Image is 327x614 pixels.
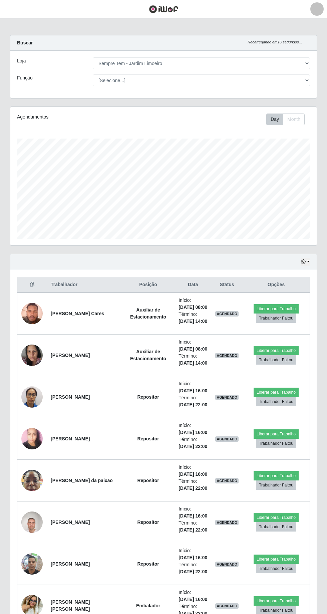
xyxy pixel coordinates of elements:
[256,397,296,406] button: Trabalhador Faltou
[51,353,90,358] strong: [PERSON_NAME]
[243,277,310,293] th: Opções
[179,394,207,408] li: Término:
[175,277,211,293] th: Data
[179,436,207,450] li: Término:
[254,304,299,314] button: Liberar para Trabalho
[179,388,207,393] time: [DATE] 16:00
[136,603,160,608] strong: Embalador
[179,478,207,492] li: Término:
[179,555,207,560] time: [DATE] 16:00
[179,346,207,352] time: [DATE] 08:00
[179,520,207,534] li: Término:
[137,436,159,441] strong: Repositor
[256,480,296,490] button: Trabalhador Faltou
[17,57,26,64] label: Loja
[215,436,239,442] span: AGENDADO
[21,550,43,578] img: 1758909348442.jpeg
[179,360,207,366] time: [DATE] 14:00
[179,430,207,435] time: [DATE] 16:00
[179,380,207,394] li: Início:
[256,355,296,365] button: Trabalhador Faltou
[51,394,90,400] strong: [PERSON_NAME]
[179,444,207,449] time: [DATE] 22:00
[256,314,296,323] button: Trabalhador Faltou
[149,5,179,13] img: CoreUI Logo
[211,277,243,293] th: Status
[51,478,113,483] strong: [PERSON_NAME] da paixao
[179,353,207,367] li: Término:
[215,562,239,567] span: AGENDADO
[254,596,299,606] button: Liberar para Trabalho
[137,394,159,400] strong: Repositor
[248,40,302,44] i: Recarregando em 16 segundos...
[17,114,133,121] div: Agendamentos
[254,555,299,564] button: Liberar para Trabalho
[179,304,207,310] time: [DATE] 08:00
[179,319,207,324] time: [DATE] 14:00
[51,311,104,316] strong: [PERSON_NAME] Cares
[137,478,159,483] strong: Repositor
[21,341,43,369] img: 1759084061798.jpeg
[51,561,90,567] strong: [PERSON_NAME]
[179,311,207,325] li: Término:
[179,422,207,436] li: Início:
[21,383,43,411] img: 1744637826389.jpeg
[179,505,207,520] li: Início:
[130,349,166,361] strong: Auxiliar de Estacionamento
[283,114,305,125] button: Month
[266,114,305,125] div: First group
[179,513,207,519] time: [DATE] 16:00
[179,485,207,491] time: [DATE] 22:00
[256,522,296,532] button: Trabalhador Faltou
[254,429,299,439] button: Liberar para Trabalho
[179,547,207,561] li: Início:
[51,599,90,612] strong: [PERSON_NAME] [PERSON_NAME]
[17,40,33,45] strong: Buscar
[215,395,239,400] span: AGENDADO
[21,508,43,536] img: 1756580722526.jpeg
[21,466,43,494] img: 1752580683628.jpeg
[47,277,122,293] th: Trabalhador
[256,564,296,573] button: Trabalhador Faltou
[254,388,299,397] button: Liberar para Trabalho
[266,114,310,125] div: Toolbar with button groups
[179,464,207,478] li: Início:
[215,520,239,525] span: AGENDADO
[215,353,239,358] span: AGENDADO
[179,527,207,533] time: [DATE] 22:00
[130,307,166,320] strong: Auxiliar de Estacionamento
[179,569,207,574] time: [DATE] 22:00
[179,471,207,477] time: [DATE] 16:00
[179,297,207,311] li: Início:
[51,520,90,525] strong: [PERSON_NAME]
[21,424,43,453] img: 1750798204685.jpeg
[122,277,175,293] th: Posição
[179,589,207,603] li: Início:
[254,346,299,355] button: Liberar para Trabalho
[179,339,207,353] li: Início:
[21,299,43,328] img: 1756383834375.jpeg
[266,114,283,125] button: Day
[137,561,159,567] strong: Repositor
[254,513,299,522] button: Liberar para Trabalho
[215,478,239,483] span: AGENDADO
[215,603,239,609] span: AGENDADO
[179,402,207,407] time: [DATE] 22:00
[51,436,90,441] strong: [PERSON_NAME]
[179,597,207,602] time: [DATE] 16:00
[17,74,33,81] label: Função
[179,561,207,575] li: Término:
[137,520,159,525] strong: Repositor
[254,471,299,480] button: Liberar para Trabalho
[256,439,296,448] button: Trabalhador Faltou
[215,311,239,317] span: AGENDADO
